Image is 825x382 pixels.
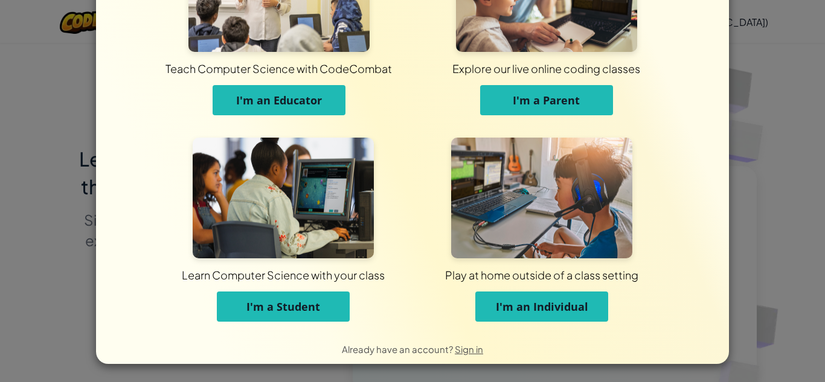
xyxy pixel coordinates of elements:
[451,138,632,258] img: For Individuals
[496,299,588,314] span: I'm an Individual
[193,138,374,258] img: For Students
[480,85,613,115] button: I'm a Parent
[217,291,350,322] button: I'm a Student
[475,291,608,322] button: I'm an Individual
[455,343,483,355] a: Sign in
[236,93,322,107] span: I'm an Educator
[342,343,455,355] span: Already have an account?
[213,85,345,115] button: I'm an Educator
[246,299,320,314] span: I'm a Student
[513,93,580,107] span: I'm a Parent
